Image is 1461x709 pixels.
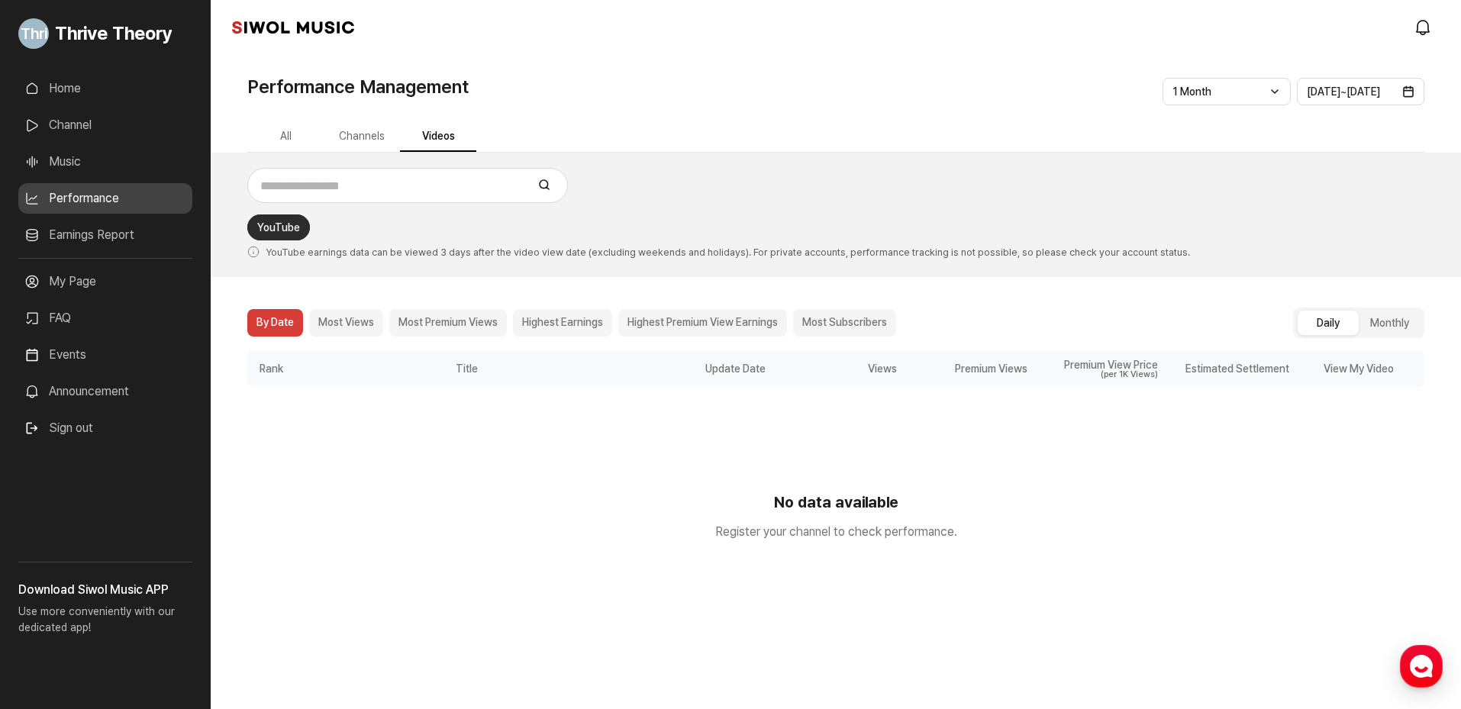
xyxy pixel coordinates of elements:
[101,484,197,522] a: Messages
[247,122,324,152] button: All
[18,581,192,599] h3: Download Siwol Music APP
[901,350,1032,387] div: Premium Views
[1297,78,1425,105] button: [DATE]~[DATE]
[247,73,469,101] h1: Performance Management
[226,507,263,519] span: Settings
[18,12,192,55] a: Go to My Profile
[389,309,507,337] button: Most Premium Views
[18,376,192,407] a: Announcement
[18,340,192,370] a: Events
[618,309,787,337] button: Highest Premium View Earnings
[1163,350,1293,387] div: Estimated Settlement
[640,350,770,387] div: Update Date
[295,350,640,387] div: Title
[247,491,1424,514] strong: No data available
[18,183,192,214] a: Performance
[197,484,293,522] a: Settings
[1294,350,1424,387] div: View My Video
[324,122,400,152] button: Channels
[127,508,172,520] span: Messages
[247,214,310,240] a: YouTube
[400,122,476,152] button: Videos
[253,175,526,197] input: Search for videos
[39,507,66,519] span: Home
[18,147,192,177] a: Music
[18,303,192,334] a: FAQ
[1359,311,1420,335] button: Monthly
[770,350,901,387] div: Views
[1307,85,1380,98] span: [DATE] ~ [DATE]
[309,309,383,337] button: Most Views
[18,599,192,648] p: Use more conveniently with our dedicated app!
[1037,359,1158,370] div: Premium View Price
[55,20,172,47] span: Thrive Theory
[247,350,295,387] div: Rank
[18,110,192,140] a: Channel
[247,350,1424,633] div: performance
[18,413,99,443] button: Sign out
[1037,370,1158,379] div: (per 1K Views)
[1172,85,1211,98] span: 1 Month
[1298,311,1359,335] button: Daily
[247,309,303,337] button: By Date
[18,220,192,250] a: Earnings Report
[513,309,612,337] button: Highest Earnings
[5,484,101,522] a: Home
[247,237,1424,262] p: YouTube earnings data can be viewed 3 days after the video view date (excluding weekends and holi...
[1409,12,1440,43] a: modal.notifications
[18,266,192,297] a: My Page
[18,73,192,104] a: Home
[247,523,1424,541] p: Register your channel to check performance.
[793,309,896,337] button: Most Subscribers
